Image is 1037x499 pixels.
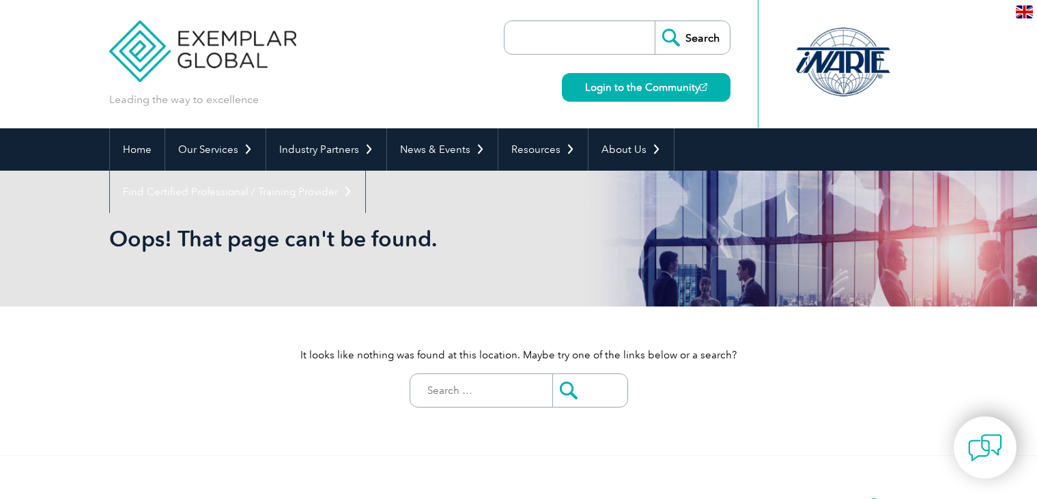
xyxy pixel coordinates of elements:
[1016,5,1033,18] img: en
[387,128,498,171] a: News & Events
[109,225,634,252] h1: Oops! That page can't be found.
[266,128,386,171] a: Industry Partners
[109,347,928,362] p: It looks like nothing was found at this location. Maybe try one of the links below or a search?
[498,128,588,171] a: Resources
[700,83,707,91] img: open_square.png
[110,171,365,213] a: Find Certified Professional / Training Provider
[165,128,266,171] a: Our Services
[110,128,165,171] a: Home
[655,21,730,54] input: Search
[562,73,730,102] a: Login to the Community
[109,92,259,107] p: Leading the way to excellence
[968,431,1002,465] img: contact-chat.png
[588,128,674,171] a: About Us
[552,374,627,407] input: Submit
